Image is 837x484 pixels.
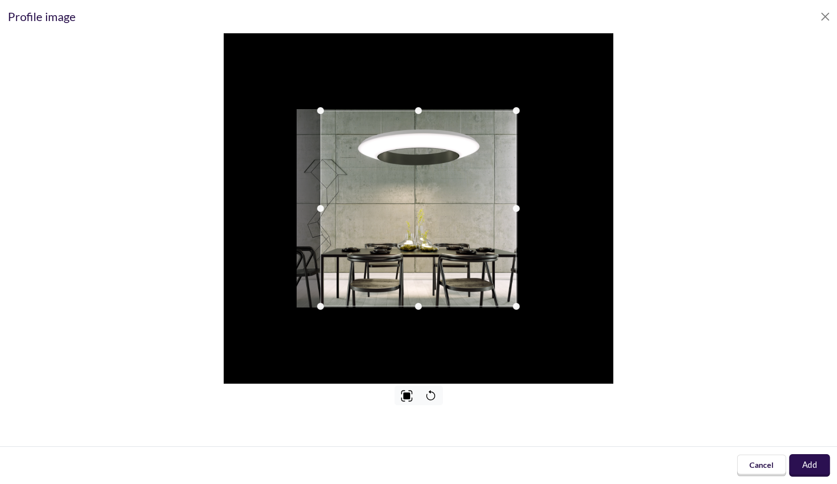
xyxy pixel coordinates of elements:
svg: Reset image [425,390,437,402]
img: Center image [401,390,413,402]
button: Cancel [737,455,786,476]
button: Add [789,455,830,477]
div: Profile image [8,8,76,25]
button: Close [817,9,833,24]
